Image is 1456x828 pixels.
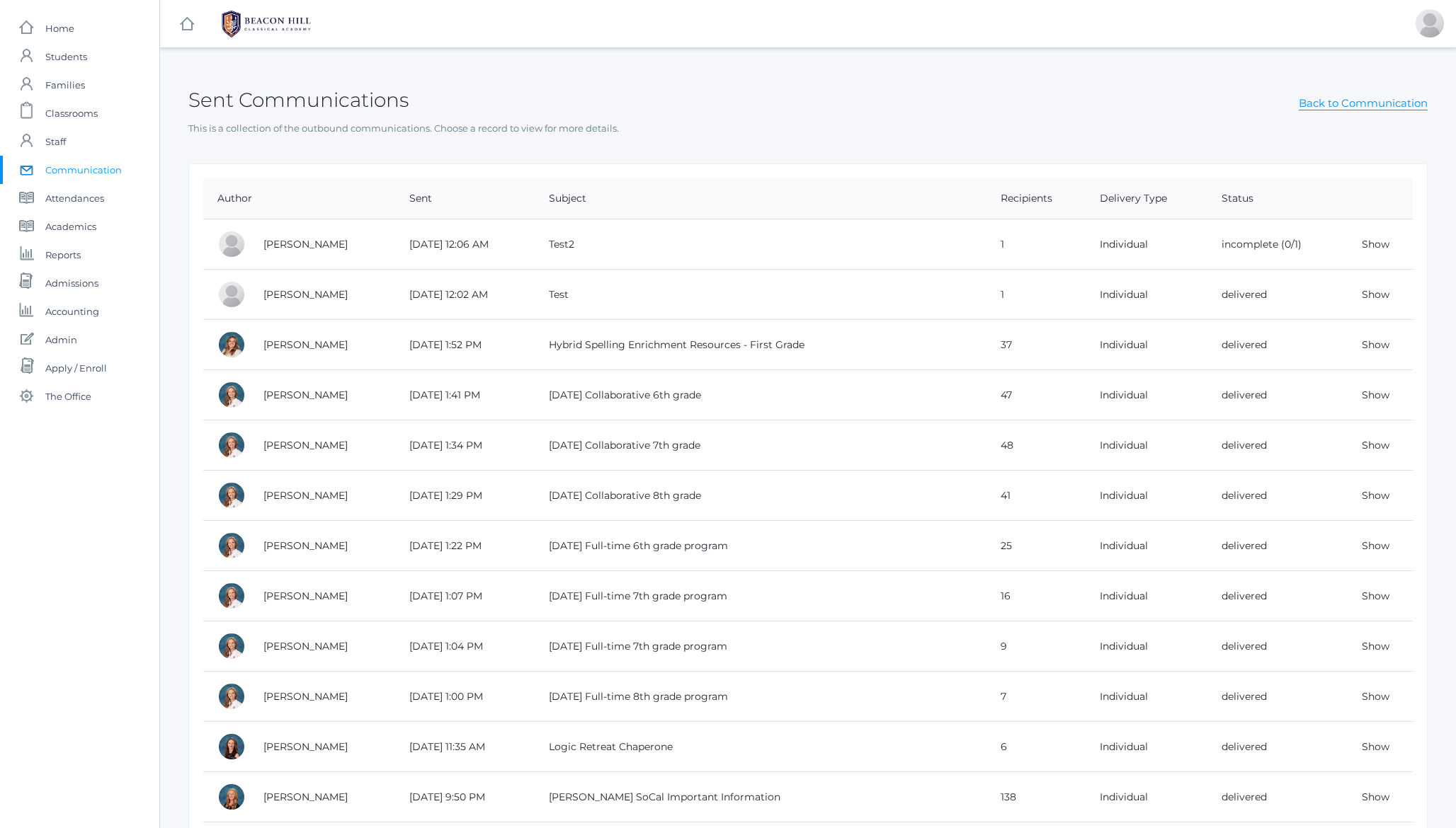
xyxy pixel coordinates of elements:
td: Individual [1086,219,1207,270]
td: [DATE] 11:35 AM [395,722,534,772]
a: Show [1362,489,1389,502]
td: [DATE] 1:29 PM [395,471,534,521]
td: [DATE] 9:50 PM [395,772,534,822]
td: Individual [1086,420,1207,471]
span: Attendances [45,184,104,212]
td: delivered [1207,471,1348,521]
a: [PERSON_NAME] [263,790,348,803]
td: Individual [1086,370,1207,420]
span: Staff [45,127,66,156]
span: Admissions [45,269,98,297]
a: Show [1362,288,1389,301]
td: 1 [986,219,1086,270]
td: [DATE] Full-time 7th grade program [535,571,986,621]
span: Communication [45,156,122,184]
td: Logic Retreat Chaperone [535,722,986,772]
a: [PERSON_NAME] [263,590,348,602]
td: delivered [1207,320,1348,370]
td: Individual [1086,521,1207,571]
div: Jessica Diaz [217,682,246,711]
td: Individual [1086,672,1207,722]
th: Delivery Type [1086,178,1207,219]
a: [PERSON_NAME] [263,489,348,502]
td: [DATE] 1:52 PM [395,320,534,370]
td: [DATE] Collaborative 6th grade [535,370,986,420]
td: Test [535,270,986,320]
td: [DATE] Full-time 7th grade program [535,621,986,672]
th: Author [203,178,395,219]
td: 48 [986,420,1086,471]
td: [DATE] 1:00 PM [395,672,534,722]
td: 138 [986,772,1086,822]
td: [DATE] 1:07 PM [395,571,534,621]
span: The Office [45,382,91,410]
div: Jessica Diaz [217,481,246,510]
td: [DATE] 1:04 PM [395,621,534,672]
a: Show [1362,690,1389,703]
span: Families [45,71,85,99]
span: Classrooms [45,99,98,127]
td: delivered [1207,672,1348,722]
span: Accounting [45,297,99,326]
th: Status [1207,178,1348,219]
td: 41 [986,471,1086,521]
div: Liv Barber [217,330,246,359]
td: [DATE] 12:06 AM [395,219,534,270]
a: Back to Communication [1299,96,1428,110]
div: Jason Roberts [1416,9,1444,38]
a: Show [1362,740,1389,753]
td: delivered [1207,621,1348,672]
td: [DATE] 1:41 PM [395,370,534,420]
a: [PERSON_NAME] [263,288,348,301]
div: Hilary Erickson [217,732,246,761]
td: 1 [986,270,1086,320]
a: [PERSON_NAME] [263,439,348,452]
td: Individual [1086,571,1207,621]
td: [DATE] Full-time 6th grade program [535,521,986,571]
a: [PERSON_NAME] [263,389,348,401]
td: [DATE] 1:34 PM [395,420,534,471]
td: delivered [1207,370,1348,420]
td: 16 [986,571,1086,621]
td: delivered [1207,571,1348,621]
a: Show [1362,338,1389,351]
td: delivered [1207,722,1348,772]
td: [DATE] 1:22 PM [395,521,534,571]
a: Show [1362,389,1389,401]
span: Reports [45,241,81,269]
td: 47 [986,370,1086,420]
span: Admin [45,326,77,354]
td: [DATE] Full-time 8th grade program [535,672,986,722]
div: Jason Roberts [217,280,246,309]
div: Jason Roberts [217,230,246,258]
td: Individual [1086,772,1207,822]
td: [DATE] Collaborative 7th grade [535,420,986,471]
td: 37 [986,320,1086,370]
a: [PERSON_NAME] [263,338,348,351]
a: Show [1362,640,1389,652]
th: Sent [395,178,534,219]
div: Jessica Diaz [217,381,246,409]
a: Show [1362,539,1389,552]
td: Individual [1086,722,1207,772]
a: [PERSON_NAME] [263,238,348,251]
a: Show [1362,439,1389,452]
td: Test2 [535,219,986,270]
th: Recipients [986,178,1086,219]
a: Show [1362,238,1389,251]
td: Individual [1086,320,1207,370]
td: delivered [1207,420,1348,471]
td: delivered [1207,270,1348,320]
td: [DATE] Collaborative 8th grade [535,471,986,521]
td: Hybrid Spelling Enrichment Resources - First Grade [535,320,986,370]
td: delivered [1207,772,1348,822]
td: 9 [986,621,1086,672]
a: Show [1362,790,1389,803]
a: [PERSON_NAME] [263,539,348,552]
a: [PERSON_NAME] [263,640,348,652]
span: Academics [45,212,96,241]
a: [PERSON_NAME] [263,740,348,753]
td: 7 [986,672,1086,722]
td: incomplete (0/1) [1207,219,1348,270]
td: 6 [986,722,1086,772]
